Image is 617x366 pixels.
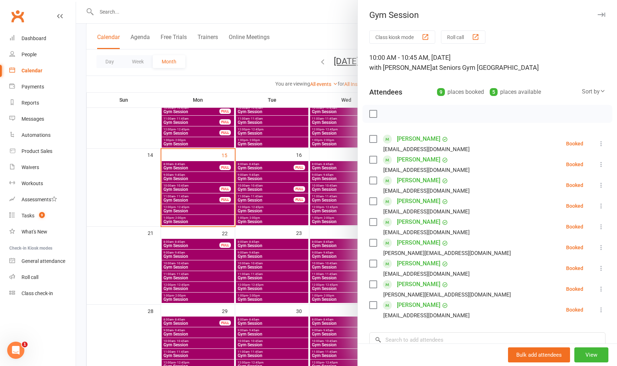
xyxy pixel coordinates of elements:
[9,253,76,269] a: General attendance kiosk mode
[369,53,606,73] div: 10:00 AM - 10:45 AM, [DATE]
[22,84,44,90] div: Payments
[441,30,485,44] button: Roll call
[22,35,46,41] div: Dashboard
[490,88,498,96] div: 5
[508,347,570,362] button: Bulk add attendees
[574,347,608,362] button: View
[9,7,27,25] a: Clubworx
[582,87,606,96] div: Sort by
[397,258,440,269] a: [PERSON_NAME]
[566,224,583,229] div: Booked
[566,203,583,208] div: Booked
[9,269,76,285] a: Roll call
[566,266,583,271] div: Booked
[397,237,440,249] a: [PERSON_NAME]
[9,285,76,302] a: Class kiosk mode
[22,258,65,264] div: General attendance
[358,10,617,20] div: Gym Session
[9,175,76,192] a: Workouts
[22,100,39,106] div: Reports
[566,286,583,292] div: Booked
[397,216,440,228] a: [PERSON_NAME]
[397,299,440,311] a: [PERSON_NAME]
[383,207,470,216] div: [EMAIL_ADDRESS][DOMAIN_NAME]
[22,116,44,122] div: Messages
[9,159,76,175] a: Waivers
[22,148,52,154] div: Product Sales
[383,165,470,175] div: [EMAIL_ADDRESS][DOMAIN_NAME]
[437,88,445,96] div: 9
[397,196,440,207] a: [PERSON_NAME]
[566,162,583,167] div: Booked
[22,342,28,347] span: 1
[7,342,24,359] iframe: Intercom live chat
[9,47,76,63] a: People
[22,52,37,57] div: People
[9,127,76,143] a: Automations
[22,180,43,186] div: Workouts
[566,307,583,312] div: Booked
[383,145,470,154] div: [EMAIL_ADDRESS][DOMAIN_NAME]
[22,68,42,73] div: Calendar
[22,197,57,202] div: Assessments
[22,213,34,218] div: Tasks
[369,64,432,71] span: with [PERSON_NAME]
[397,154,440,165] a: [PERSON_NAME]
[397,279,440,290] a: [PERSON_NAME]
[9,192,76,208] a: Assessments
[369,87,402,97] div: Attendees
[9,95,76,111] a: Reports
[9,79,76,95] a: Payments
[9,63,76,79] a: Calendar
[432,64,539,71] span: at Seniors Gym [GEOGRAPHIC_DATA]
[22,132,51,138] div: Automations
[437,87,484,97] div: places booked
[383,269,470,279] div: [EMAIL_ADDRESS][DOMAIN_NAME]
[369,332,606,347] input: Search to add attendees
[397,175,440,186] a: [PERSON_NAME]
[9,224,76,240] a: What's New
[22,164,39,170] div: Waivers
[22,274,38,280] div: Roll call
[9,30,76,47] a: Dashboard
[566,141,583,146] div: Booked
[490,87,541,97] div: places available
[22,290,53,296] div: Class check-in
[566,183,583,188] div: Booked
[39,212,45,218] span: 9
[9,143,76,159] a: Product Sales
[383,311,470,320] div: [EMAIL_ADDRESS][DOMAIN_NAME]
[22,229,47,235] div: What's New
[383,290,511,299] div: [PERSON_NAME][EMAIL_ADDRESS][DOMAIN_NAME]
[369,30,435,44] button: Class kiosk mode
[9,208,76,224] a: Tasks 9
[397,133,440,145] a: [PERSON_NAME]
[383,249,511,258] div: [PERSON_NAME][EMAIL_ADDRESS][DOMAIN_NAME]
[9,111,76,127] a: Messages
[566,245,583,250] div: Booked
[383,186,470,196] div: [EMAIL_ADDRESS][DOMAIN_NAME]
[383,228,470,237] div: [EMAIL_ADDRESS][DOMAIN_NAME]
